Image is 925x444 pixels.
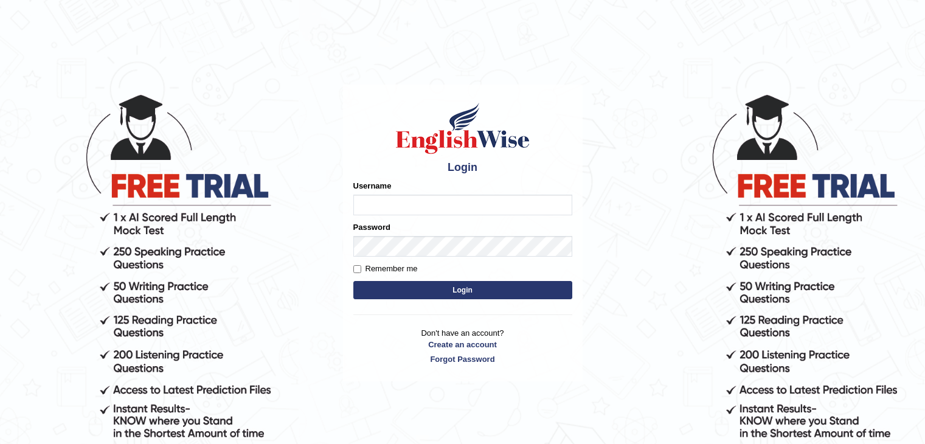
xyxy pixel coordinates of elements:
[353,162,572,174] h4: Login
[353,327,572,365] p: Don't have an account?
[393,101,532,156] img: Logo of English Wise sign in for intelligent practice with AI
[353,180,392,192] label: Username
[353,263,418,275] label: Remember me
[353,339,572,350] a: Create an account
[353,353,572,365] a: Forgot Password
[353,221,390,233] label: Password
[353,281,572,299] button: Login
[353,265,361,273] input: Remember me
